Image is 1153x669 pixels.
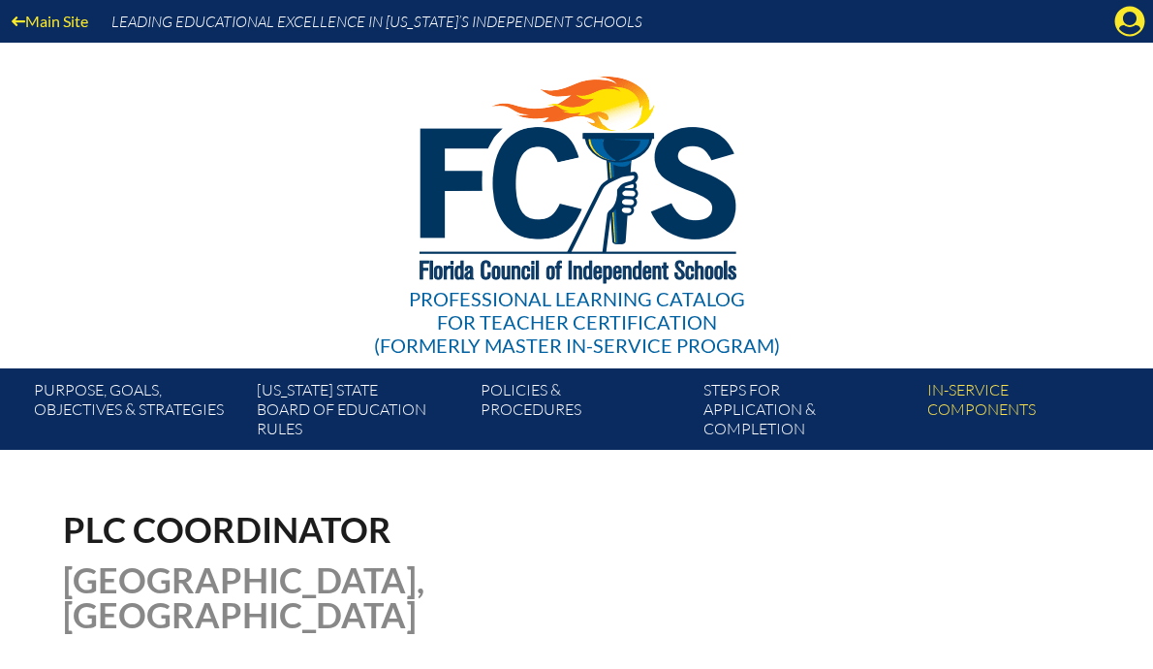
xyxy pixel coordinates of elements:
svg: Manage account [1114,6,1145,37]
span: PLC Coordinator [63,508,391,551]
a: Professional Learning Catalog for Teacher Certification(formerly Master In-service Program) [366,39,788,361]
img: FCISlogo221.eps [377,43,777,307]
span: for Teacher Certification [437,310,717,334]
a: Steps forapplication & completion [696,376,919,450]
div: Professional Learning Catalog (formerly Master In-service Program) [374,287,780,357]
a: In-servicecomponents [919,376,1142,450]
span: [GEOGRAPHIC_DATA], [GEOGRAPHIC_DATA] [63,558,424,636]
a: Main Site [4,8,96,34]
a: [US_STATE] StateBoard of Education rules [249,376,472,450]
a: Policies &Procedures [473,376,696,450]
a: Purpose, goals,objectives & strategies [26,376,249,450]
